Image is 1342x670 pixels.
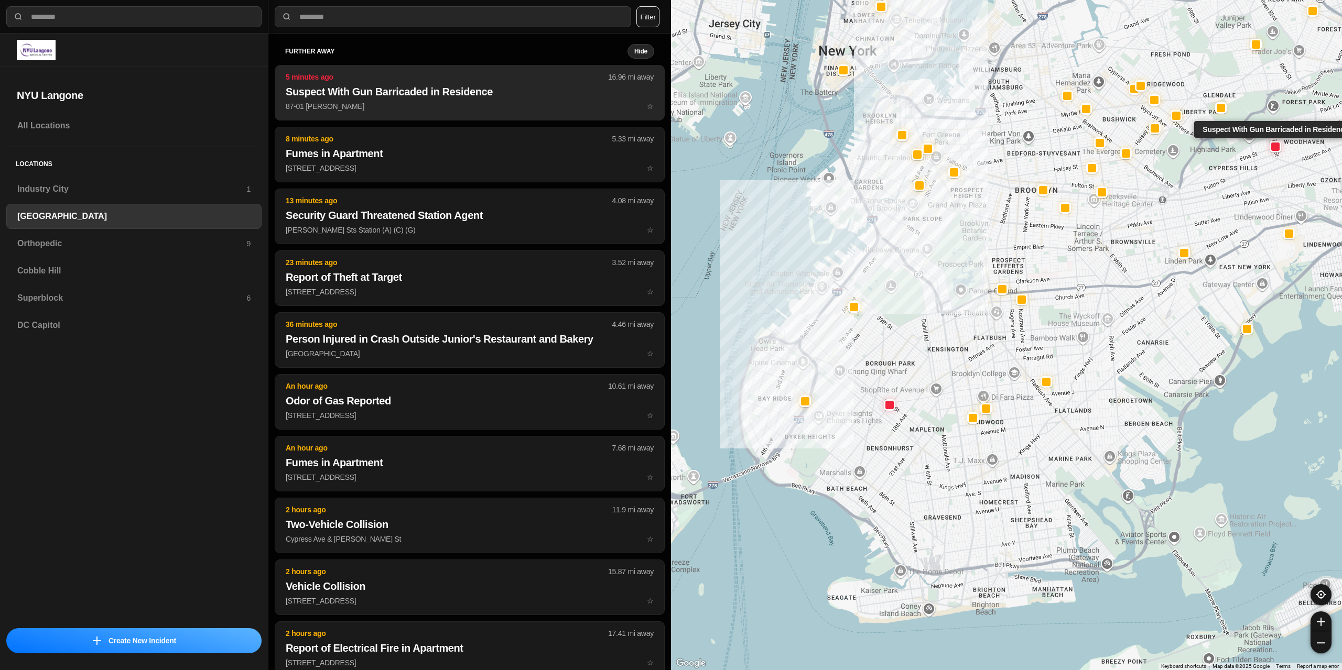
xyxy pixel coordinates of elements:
button: 2 hours ago15.87 mi awayVehicle Collision[STREET_ADDRESS]star [275,559,665,615]
span: star [647,288,654,296]
button: 13 minutes ago4.08 mi awaySecurity Guard Threatened Station Agent[PERSON_NAME] Sts Station (A) (C... [275,189,665,244]
button: Suspect With Gun Barricaded in Residence [1270,140,1281,152]
a: 2 hours ago15.87 mi awayVehicle Collision[STREET_ADDRESS]star [275,596,665,605]
p: 4.08 mi away [612,195,654,206]
img: icon [93,636,101,645]
h2: Security Guard Threatened Station Agent [286,208,654,223]
p: [STREET_ADDRESS] [286,596,654,606]
h2: Fumes in Apartment [286,455,654,470]
a: DC Capitol [6,313,262,338]
a: Cobble Hill [6,258,262,283]
span: star [647,102,654,111]
p: 9 [246,238,251,249]
p: An hour ago [286,381,608,391]
h3: Industry City [17,183,246,195]
p: 1 [246,184,251,194]
h5: further away [285,47,627,56]
a: 5 minutes ago16.96 mi awaySuspect With Gun Barricaded in Residence87-01 [PERSON_NAME]star [275,102,665,111]
button: 8 minutes ago5.33 mi awayFumes in Apartment[STREET_ADDRESS]star [275,127,665,182]
span: star [647,473,654,481]
a: Industry City1 [6,177,262,202]
small: Hide [634,47,647,56]
a: 36 minutes ago4.46 mi awayPerson Injured in Crash Outside Junior's Restaurant and Bakery[GEOGRAPH... [275,349,665,358]
p: [STREET_ADDRESS] [286,163,654,173]
p: 36 minutes ago [286,319,612,329]
p: 17.41 mi away [608,628,654,639]
a: 8 minutes ago5.33 mi awayFumes in Apartment[STREET_ADDRESS]star [275,163,665,172]
a: 23 minutes ago3.52 mi awayReport of Theft at Target[STREET_ADDRESS]star [275,287,665,296]
a: 13 minutes ago4.08 mi awaySecurity Guard Threatened Station Agent[PERSON_NAME] Sts Station (A) (C... [275,225,665,234]
p: 10.61 mi away [608,381,654,391]
button: Filter [636,6,659,27]
p: 87-01 [PERSON_NAME] [286,101,654,112]
p: [STREET_ADDRESS] [286,472,654,482]
h3: [GEOGRAPHIC_DATA] [17,210,251,223]
button: 5 minutes ago16.96 mi awaySuspect With Gun Barricaded in Residence87-01 [PERSON_NAME]star [275,65,665,120]
img: recenter [1316,590,1326,599]
p: 2 hours ago [286,566,608,577]
h2: Vehicle Collision [286,579,654,594]
button: zoom-out [1311,632,1332,653]
p: Create New Incident [109,635,176,646]
span: star [647,535,654,543]
span: star [647,226,654,234]
button: recenter [1311,584,1332,605]
p: [PERSON_NAME] Sts Station (A) (C) (G) [286,225,654,235]
a: An hour ago7.68 mi awayFumes in Apartment[STREET_ADDRESS]star [275,473,665,481]
h3: All Locations [17,119,251,132]
h2: NYU Langone [17,88,251,103]
span: star [647,164,654,172]
p: 5 minutes ago [286,72,608,82]
p: 11.9 mi away [612,504,654,515]
p: 8 minutes ago [286,134,612,144]
a: 2 hours ago11.9 mi awayTwo-Vehicle CollisionCypress Ave & [PERSON_NAME] Ststar [275,534,665,543]
p: 13 minutes ago [286,195,612,206]
button: 23 minutes ago3.52 mi awayReport of Theft at Target[STREET_ADDRESS]star [275,250,665,306]
p: 4.46 mi away [612,319,654,329]
h2: Fumes in Apartment [286,146,654,161]
h2: Person Injured in Crash Outside Junior's Restaurant and Bakery [286,332,654,346]
a: Superblock6 [6,285,262,311]
h2: Suspect With Gun Barricaded in Residence [286,84,654,99]
button: 2 hours ago11.9 mi awayTwo-Vehicle CollisionCypress Ave & [PERSON_NAME] Ststar [275,498,665,553]
h2: Odor of Gas Reported [286,393,654,408]
h2: Report of Electrical Fire in Apartment [286,641,654,655]
img: zoom-in [1317,618,1325,626]
h2: Two-Vehicle Collision [286,517,654,532]
span: star [647,658,654,667]
button: 36 minutes ago4.46 mi awayPerson Injured in Crash Outside Junior's Restaurant and Bakery[GEOGRAPH... [275,312,665,368]
p: [STREET_ADDRESS] [286,657,654,668]
p: [STREET_ADDRESS] [286,287,654,297]
img: search [282,12,292,22]
button: An hour ago10.61 mi awayOdor of Gas Reported[STREET_ADDRESS]star [275,374,665,430]
a: An hour ago10.61 mi awayOdor of Gas Reported[STREET_ADDRESS]star [275,411,665,420]
a: Terms (opens in new tab) [1276,663,1291,669]
a: All Locations [6,113,262,138]
img: Google [674,656,708,670]
p: 2 hours ago [286,504,612,515]
h3: DC Capitol [17,319,251,332]
p: 16.96 mi away [608,72,654,82]
h3: Cobble Hill [17,265,251,277]
p: 15.87 mi away [608,566,654,577]
button: Keyboard shortcuts [1161,663,1206,670]
h5: Locations [6,147,262,177]
p: Cypress Ave & [PERSON_NAME] St [286,534,654,544]
p: [GEOGRAPHIC_DATA] [286,348,654,359]
p: 5.33 mi away [612,134,654,144]
button: An hour ago7.68 mi awayFumes in Apartment[STREET_ADDRESS]star [275,436,665,491]
button: iconCreate New Incident [6,628,262,653]
a: 2 hours ago17.41 mi awayReport of Electrical Fire in Apartment[STREET_ADDRESS]star [275,658,665,667]
h3: Orthopedic [17,237,246,250]
p: 6 [246,293,251,303]
p: 3.52 mi away [612,257,654,268]
a: Open this area in Google Maps (opens a new window) [674,656,708,670]
span: star [647,349,654,358]
h2: Report of Theft at Target [286,270,654,284]
a: [GEOGRAPHIC_DATA] [6,204,262,229]
span: star [647,411,654,420]
img: logo [17,40,56,60]
button: zoom-in [1311,611,1332,632]
p: An hour ago [286,443,612,453]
